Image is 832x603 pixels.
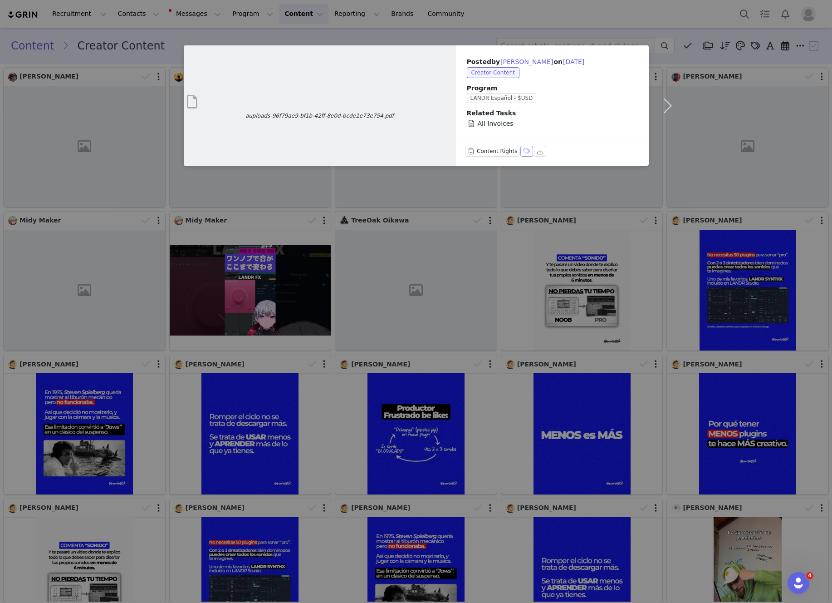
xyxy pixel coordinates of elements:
span: auploads-96f79ae9-bf1b-42ff-8e0d-bcde1e73e754.pdf [184,112,456,120]
span: by [491,58,553,65]
button: [PERSON_NAME] [500,56,553,67]
a: LANDR Español - $USD [467,94,540,101]
iframe: Intercom live chat [788,572,809,594]
button: [DATE] [563,56,585,67]
span: Posted on [467,58,585,65]
span: Creator Content [467,67,519,78]
button: Content Rights [465,146,520,157]
span: Related Tasks [467,109,516,117]
span: Program [467,84,638,93]
span: 4 [806,572,813,579]
span: LANDR Español - $USD [467,93,537,103]
span: All Invoices [478,119,514,129]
